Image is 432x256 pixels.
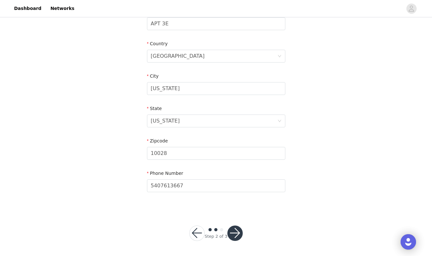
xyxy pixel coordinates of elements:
i: icon: down [278,54,281,59]
label: Zipcode [147,138,168,143]
label: City [147,73,159,79]
label: Phone Number [147,171,183,176]
div: United States [151,50,205,62]
a: Dashboard [10,1,45,16]
div: Step 2 of 3 [205,233,227,240]
a: Networks [46,1,78,16]
label: State [147,106,162,111]
div: avatar [408,4,414,14]
i: icon: down [278,119,281,124]
div: New York [151,115,180,127]
div: Open Intercom Messenger [401,234,416,250]
label: Country [147,41,168,46]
